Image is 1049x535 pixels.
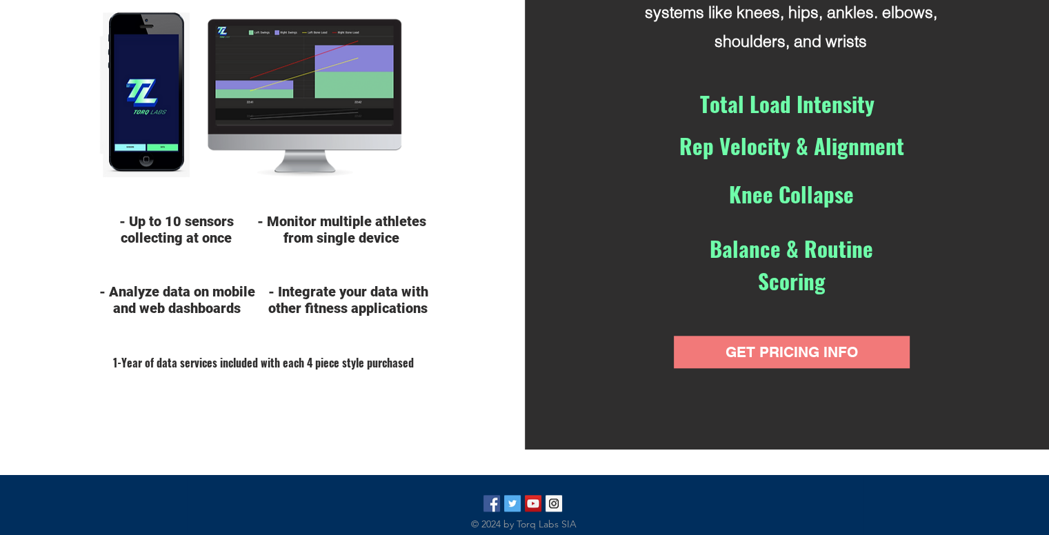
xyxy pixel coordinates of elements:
span: - Monitor multiple athletes from single device [257,213,426,246]
span: Knee Collapse [729,178,854,210]
ul: Social Bar [483,495,562,512]
img: Facebook Social Icon [483,495,500,512]
span: - Up to 10 sensors collecting at once [119,213,234,246]
span: 1-Year of data services included with each 4 piece style purchased [113,354,414,371]
span: Total Load Intensity [700,88,875,119]
a: GET PRICING INFO [674,336,910,368]
img: Torq Labs Web Application Dashboard [161,19,441,176]
span: Balance & Routine Scoring [710,232,873,296]
span: GET PRICING INFO [726,342,858,362]
img: Torq_Labs Instagram [546,495,562,512]
iframe: Wix Chat [984,470,1049,535]
img: YouTube Social Icon [525,495,541,512]
span: - Analyze data on mobile and web dashboards [99,283,255,316]
img: Twitter Social Icon [504,495,521,512]
span: © 2024 by Torq Labs SIA [471,518,577,530]
span: Rep Velocity & Alignment [679,130,904,161]
span: - Integrate your data with other fitness applications [268,283,428,316]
